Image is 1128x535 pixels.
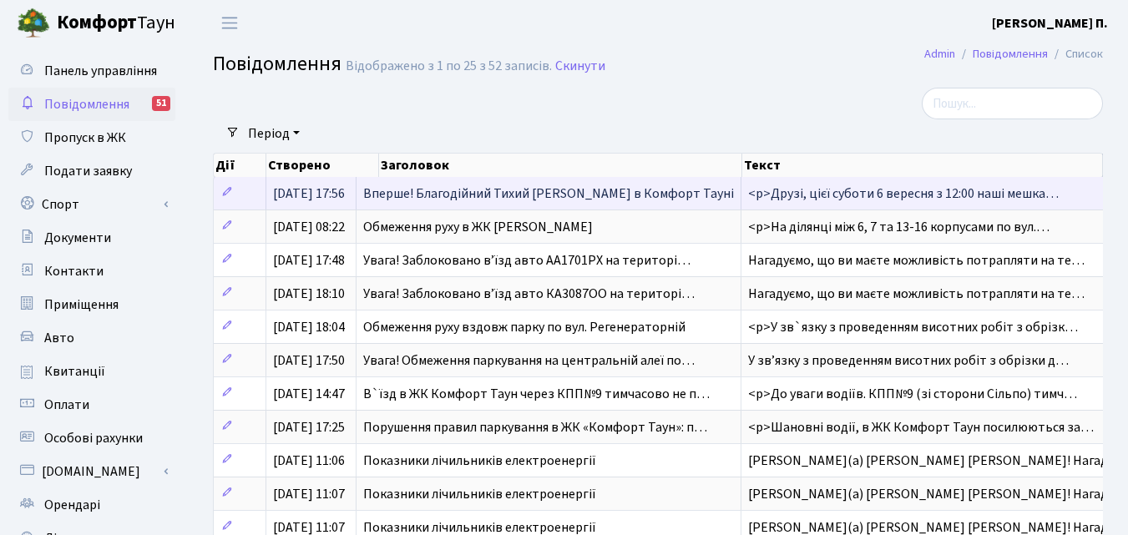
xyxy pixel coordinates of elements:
[748,285,1085,303] span: Нагадуємо, що ви маєте можливість потрапляти на те…
[44,496,100,514] span: Орендарі
[922,88,1103,119] input: Пошук...
[1048,45,1103,63] li: Список
[44,95,129,114] span: Повідомлення
[273,251,345,270] span: [DATE] 17:48
[273,218,345,236] span: [DATE] 08:22
[748,184,1059,203] span: <p>Друзі, цієї суботи 6 вересня з 12:00 наші мешка…
[555,58,605,74] a: Скинути
[748,351,1069,370] span: У звʼязку з проведенням висотних робіт з обрізки д…
[748,251,1085,270] span: Нагадуємо, що ви маєте можливість потрапляти на те…
[8,121,175,154] a: Пропуск в ЖК
[748,418,1094,437] span: <p>Шановні водії, в ЖК Комфорт Таун посилюються за…
[742,154,1103,177] th: Текст
[273,351,345,370] span: [DATE] 17:50
[152,96,170,111] div: 51
[8,321,175,355] a: Авто
[8,455,175,488] a: [DOMAIN_NAME]
[44,62,157,80] span: Панель управління
[899,37,1128,72] nav: breadcrumb
[8,288,175,321] a: Приміщення
[748,318,1078,336] span: <p>У зв`язку з проведенням висотних робіт з обрізк…
[8,54,175,88] a: Панель управління
[273,184,345,203] span: [DATE] 17:56
[266,154,379,177] th: Створено
[57,9,175,38] span: Таун
[363,418,707,437] span: Порушення правил паркування в ЖК «Комфорт Таун»: п…
[44,396,89,414] span: Оплати
[346,58,552,74] div: Відображено з 1 по 25 з 52 записів.
[748,385,1077,403] span: <p>До уваги водіїв. КПП№9 (зі сторони Сільпо) тимч…
[214,154,266,177] th: Дії
[363,485,596,503] span: Показники лічильників електроенергії
[8,221,175,255] a: Документи
[44,229,111,247] span: Документи
[44,262,104,280] span: Контакти
[363,385,710,403] span: В`їзд в ЖК Комфорт Таун через КПП№9 тимчасово не п…
[17,7,50,40] img: logo.png
[8,154,175,188] a: Подати заявку
[363,351,695,370] span: Увага! Обмеження паркування на центральній алеї по…
[273,485,345,503] span: [DATE] 11:07
[213,49,341,78] span: Повідомлення
[44,429,143,447] span: Особові рахунки
[363,251,690,270] span: Увага! Заблоковано вʼїзд авто АА1701РХ на територі…
[273,318,345,336] span: [DATE] 18:04
[8,488,175,522] a: Орендарі
[209,9,250,37] button: Переключити навігацію
[273,285,345,303] span: [DATE] 18:10
[241,119,306,148] a: Період
[44,295,119,314] span: Приміщення
[8,421,175,455] a: Особові рахунки
[363,452,596,470] span: Показники лічильників електроенергії
[8,188,175,221] a: Спорт
[8,388,175,421] a: Оплати
[748,218,1050,236] span: <p>На ділянці між 6, 7 та 13-16 корпусами по вул.…
[363,285,695,303] span: Увага! Заблоковано вʼїзд авто КА3087ОО на територі…
[363,318,685,336] span: Обмеження руху вздовж парку по вул. Регенераторній
[363,218,593,236] span: Обмеження руху в ЖК [PERSON_NAME]
[44,362,105,381] span: Квитанції
[973,45,1048,63] a: Повідомлення
[273,418,345,437] span: [DATE] 17:25
[44,162,132,180] span: Подати заявку
[924,45,955,63] a: Admin
[57,9,137,36] b: Комфорт
[44,129,126,147] span: Пропуск в ЖК
[8,255,175,288] a: Контакти
[992,14,1108,33] b: [PERSON_NAME] П.
[273,452,345,470] span: [DATE] 11:06
[8,355,175,388] a: Квитанції
[273,385,345,403] span: [DATE] 14:47
[8,88,175,121] a: Повідомлення51
[363,184,734,203] span: Вперше! Благодійний Тихий [PERSON_NAME] в Комфорт Тауні
[992,13,1108,33] a: [PERSON_NAME] П.
[44,329,74,347] span: Авто
[379,154,743,177] th: Заголовок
